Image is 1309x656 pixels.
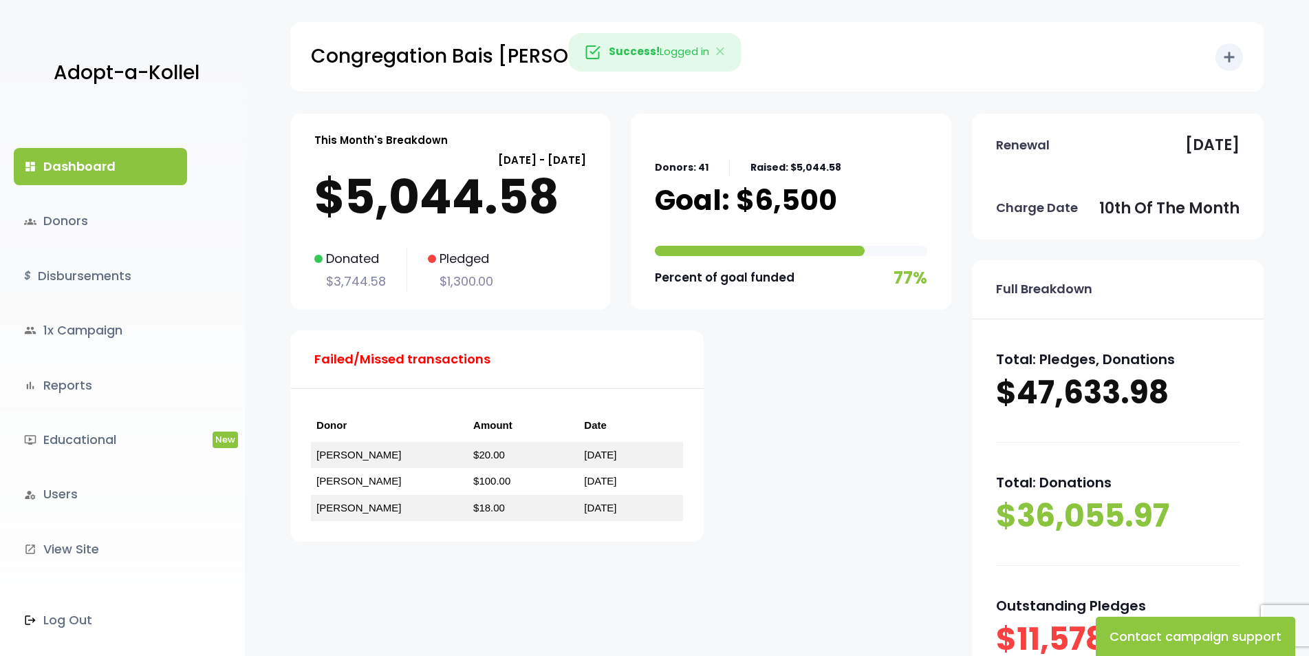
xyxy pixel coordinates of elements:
[568,33,741,72] div: Logged in
[24,489,36,501] i: manage_accounts
[311,39,662,74] p: Congregation Bais [PERSON_NAME]
[24,160,36,173] i: dashboard
[316,475,401,487] a: [PERSON_NAME]
[14,202,187,240] a: groupsDonors
[314,248,386,270] p: Donated
[996,134,1050,156] p: Renewal
[655,159,708,176] p: Donors: 41
[1096,617,1295,656] button: Contact campaign support
[473,502,505,514] a: $18.00
[314,348,490,370] p: Failed/Missed transactions
[1221,49,1237,65] i: add
[1215,43,1243,71] button: add
[54,56,199,90] p: Adopt-a-Kollel
[14,367,187,404] a: bar_chartReports
[609,44,660,59] strong: Success!
[578,410,683,442] th: Date
[655,267,794,288] p: Percent of goal funded
[473,449,505,461] a: $20.00
[996,197,1078,219] p: Charge Date
[750,159,841,176] p: Raised: $5,044.58
[24,266,31,286] i: $
[314,169,586,224] p: $5,044.58
[996,470,1240,495] p: Total: Donations
[316,449,401,461] a: [PERSON_NAME]
[996,593,1240,618] p: Outstanding Pledges
[701,34,741,71] button: Close
[14,531,187,568] a: launchView Site
[24,215,36,228] span: groups
[24,379,36,392] i: bar_chart
[14,312,187,349] a: group1x Campaign
[996,495,1240,538] p: $36,055.97
[24,324,36,337] i: group
[314,151,586,169] p: [DATE] - [DATE]
[473,475,510,487] a: $100.00
[1185,131,1240,159] p: [DATE]
[47,40,199,107] a: Adopt-a-Kollel
[894,263,927,293] p: 77%
[316,502,401,514] a: [PERSON_NAME]
[24,543,36,556] i: launch
[996,278,1092,300] p: Full Breakdown
[14,148,187,185] a: dashboardDashboard
[1099,195,1240,222] p: 10th of the month
[584,502,616,514] a: [DATE]
[14,602,187,639] a: Log Out
[584,449,616,461] a: [DATE]
[428,271,493,293] p: $1,300.00
[311,410,468,442] th: Donor
[996,347,1240,372] p: Total: Pledges, Donations
[213,432,238,447] span: New
[14,421,187,458] a: ondemand_videoEducationalNew
[14,476,187,513] a: manage_accountsUsers
[428,248,493,270] p: Pledged
[314,131,448,149] p: This Month's Breakdown
[468,410,578,442] th: Amount
[14,257,187,295] a: $Disbursements
[24,434,36,446] i: ondemand_video
[584,475,616,487] a: [DATE]
[655,183,837,218] p: Goal: $6,500
[314,271,386,293] p: $3,744.58
[996,372,1240,414] p: $47,633.98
